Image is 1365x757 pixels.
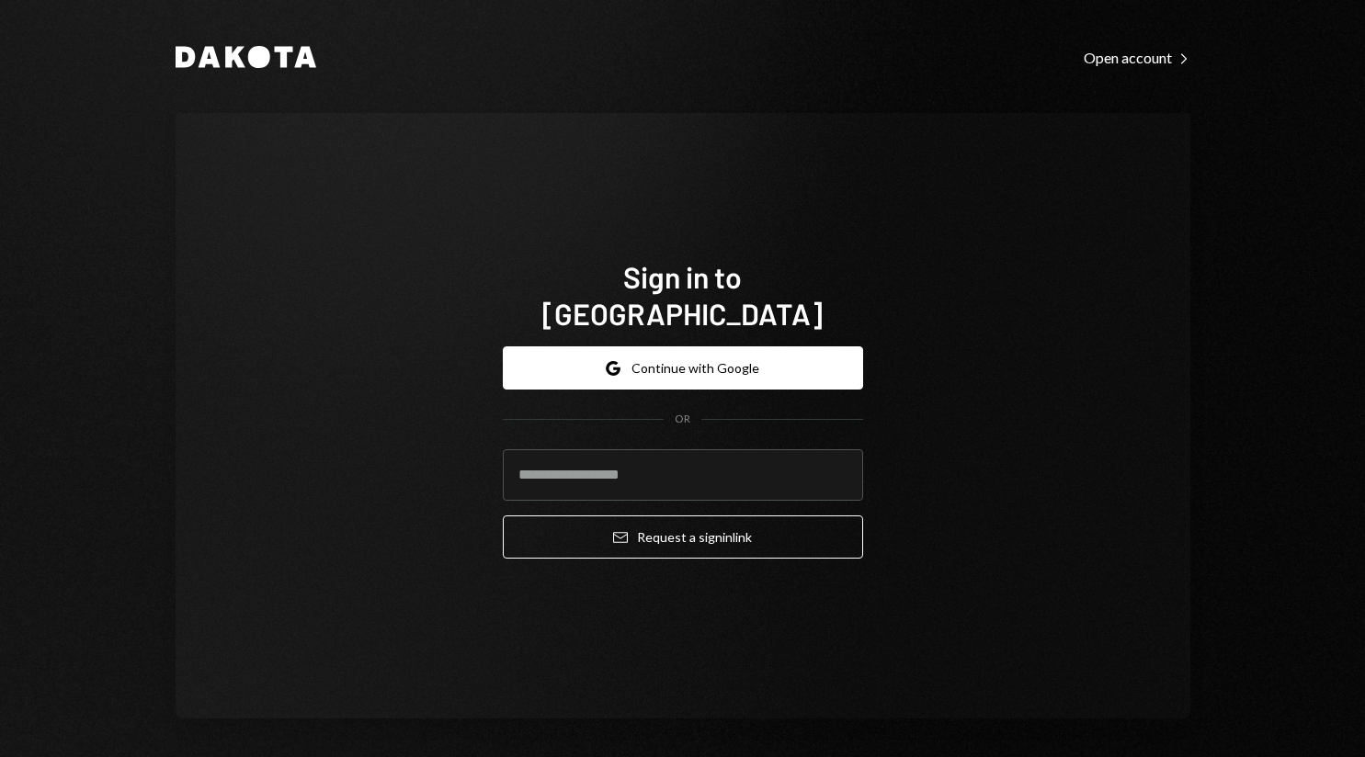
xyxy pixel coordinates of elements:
[1084,49,1190,67] div: Open account
[675,412,690,427] div: OR
[1084,47,1190,67] a: Open account
[503,346,863,390] button: Continue with Google
[503,258,863,332] h1: Sign in to [GEOGRAPHIC_DATA]
[503,515,863,559] button: Request a signinlink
